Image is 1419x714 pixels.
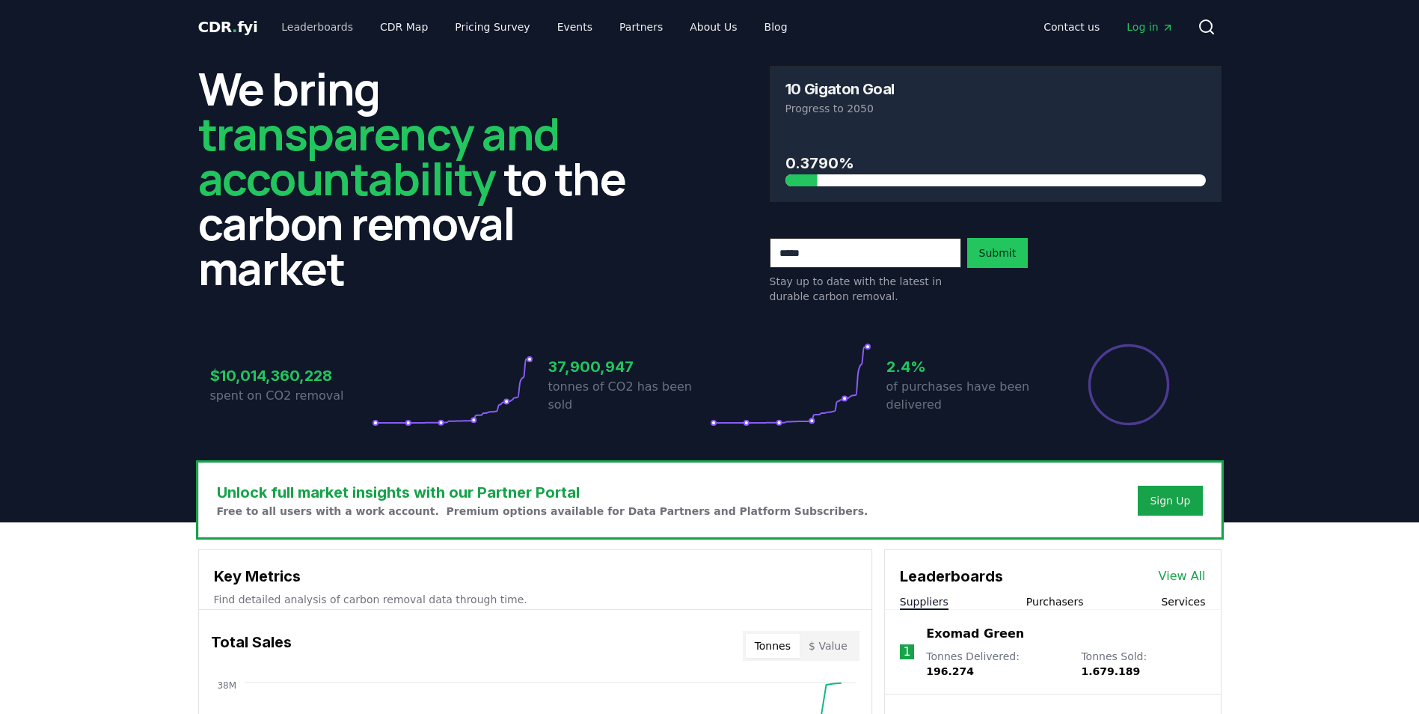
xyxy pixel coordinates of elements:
nav: Main [269,13,799,40]
a: Partners [607,13,675,40]
p: of purchases have been delivered [886,378,1048,414]
p: tonnes of CO2 has been sold [548,378,710,414]
a: Log in [1115,13,1185,40]
h3: 2.4% [886,356,1048,378]
button: Services [1161,594,1205,609]
a: Sign Up [1150,493,1190,508]
h3: Total Sales [211,631,292,661]
span: Log in [1127,19,1173,34]
span: 1.679.189 [1081,665,1140,677]
p: 1 [903,643,910,661]
h3: 10 Gigaton Goal [785,82,895,97]
h2: We bring to the carbon removal market [198,66,650,290]
a: Exomad Green [926,625,1024,643]
a: Blog [753,13,800,40]
span: . [232,18,237,36]
a: Pricing Survey [443,13,542,40]
p: Tonnes Sold : [1081,649,1205,679]
nav: Main [1032,13,1185,40]
p: Tonnes Delivered : [926,649,1066,679]
button: $ Value [800,634,856,658]
h3: 37,900,947 [548,356,710,378]
p: Find detailed analysis of carbon removal data through time. [214,592,856,607]
button: Suppliers [900,594,948,609]
h3: Unlock full market insights with our Partner Portal [217,481,868,504]
h3: 0.3790% [785,152,1206,174]
h3: Key Metrics [214,565,856,588]
a: Contact us [1032,13,1112,40]
p: Free to all users with a work account. Premium options available for Data Partners and Platform S... [217,504,868,519]
p: Stay up to date with the latest in durable carbon removal. [770,274,961,304]
span: CDR fyi [198,18,258,36]
p: spent on CO2 removal [210,387,372,405]
button: Sign Up [1138,486,1202,516]
button: Tonnes [746,634,800,658]
a: CDR Map [368,13,440,40]
h3: Leaderboards [900,565,1003,588]
a: Events [545,13,604,40]
span: transparency and accountability [198,103,560,209]
button: Submit [967,238,1029,268]
a: About Us [678,13,749,40]
h3: $10,014,360,228 [210,364,372,387]
tspan: 38M [217,680,236,691]
a: View All [1159,567,1206,585]
a: CDR.fyi [198,16,258,37]
a: Leaderboards [269,13,365,40]
span: 196.274 [926,665,974,677]
div: Percentage of sales delivered [1087,343,1171,427]
button: Purchasers [1026,594,1084,609]
p: Progress to 2050 [785,101,1206,116]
